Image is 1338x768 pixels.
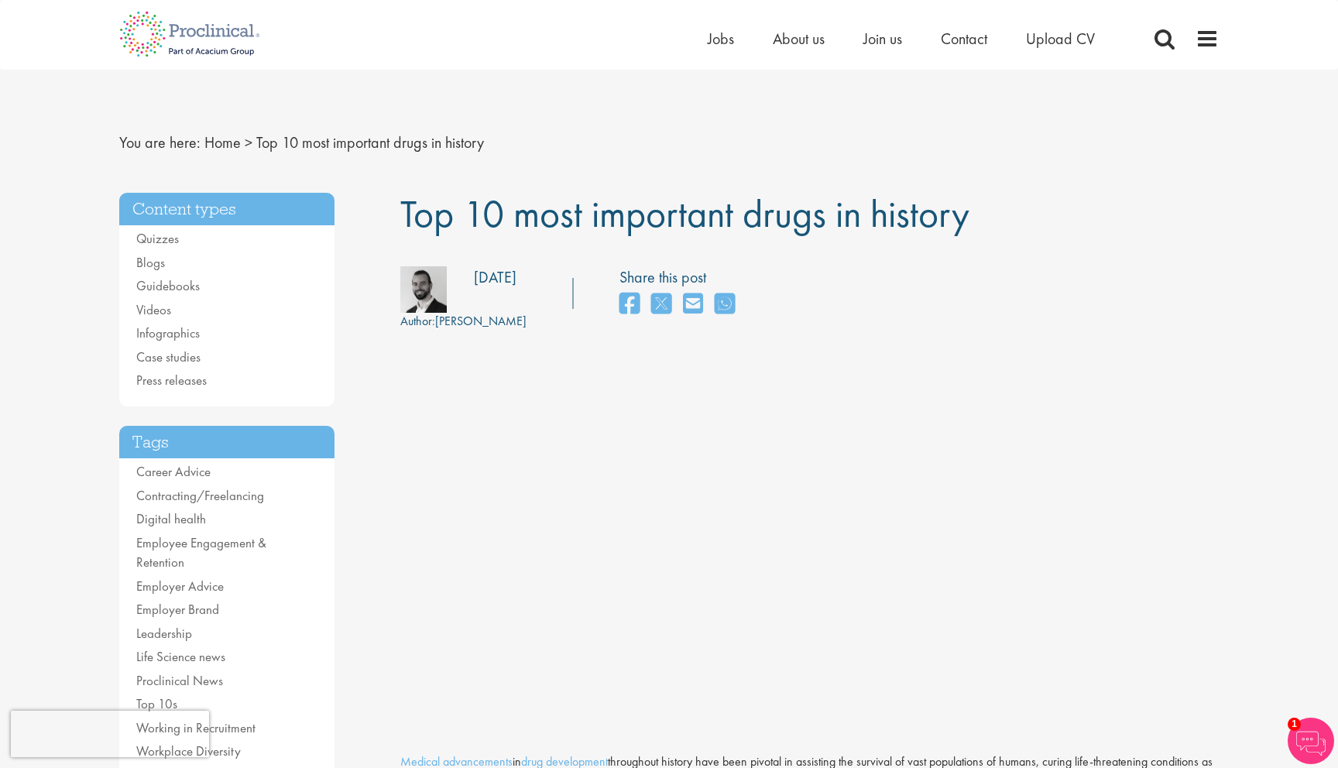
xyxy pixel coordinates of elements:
div: [PERSON_NAME] [400,313,527,331]
a: share on email [683,288,703,321]
a: Top 10s [136,695,177,712]
a: Digital health [136,510,206,527]
iframe: Top 10 most important drugs in history [400,374,1020,715]
a: Press releases [136,372,207,389]
a: Career Advice [136,463,211,480]
a: About us [773,29,825,49]
span: Top 10 most important drugs in history [400,189,969,238]
span: > [245,132,252,153]
a: breadcrumb link [204,132,241,153]
a: Contact [941,29,987,49]
h3: Content types [119,193,334,226]
h3: Tags [119,426,334,459]
span: 1 [1288,718,1301,731]
a: Leadership [136,625,192,642]
a: Case studies [136,348,201,365]
a: Life Science news [136,648,225,665]
a: Guidebooks [136,277,200,294]
a: Upload CV [1026,29,1095,49]
span: You are here: [119,132,201,153]
img: Chatbot [1288,718,1334,764]
span: Top 10 most important drugs in history [256,132,484,153]
a: share on whats app [715,288,735,321]
a: share on facebook [619,288,640,321]
a: Videos [136,301,171,318]
a: Contracting/Freelancing [136,487,264,504]
label: Share this post [619,266,743,289]
span: Author: [400,313,435,329]
a: share on twitter [651,288,671,321]
a: Proclinical News [136,672,223,689]
a: Join us [863,29,902,49]
a: Jobs [708,29,734,49]
div: [DATE] [474,266,516,289]
iframe: reCAPTCHA [11,711,209,757]
img: 76d2c18e-6ce3-4617-eefd-08d5a473185b [400,266,447,313]
a: Employer Brand [136,601,219,618]
a: Blogs [136,254,165,271]
a: Employee Engagement & Retention [136,534,266,571]
a: Employer Advice [136,578,224,595]
a: Infographics [136,324,200,341]
a: Quizzes [136,230,179,247]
